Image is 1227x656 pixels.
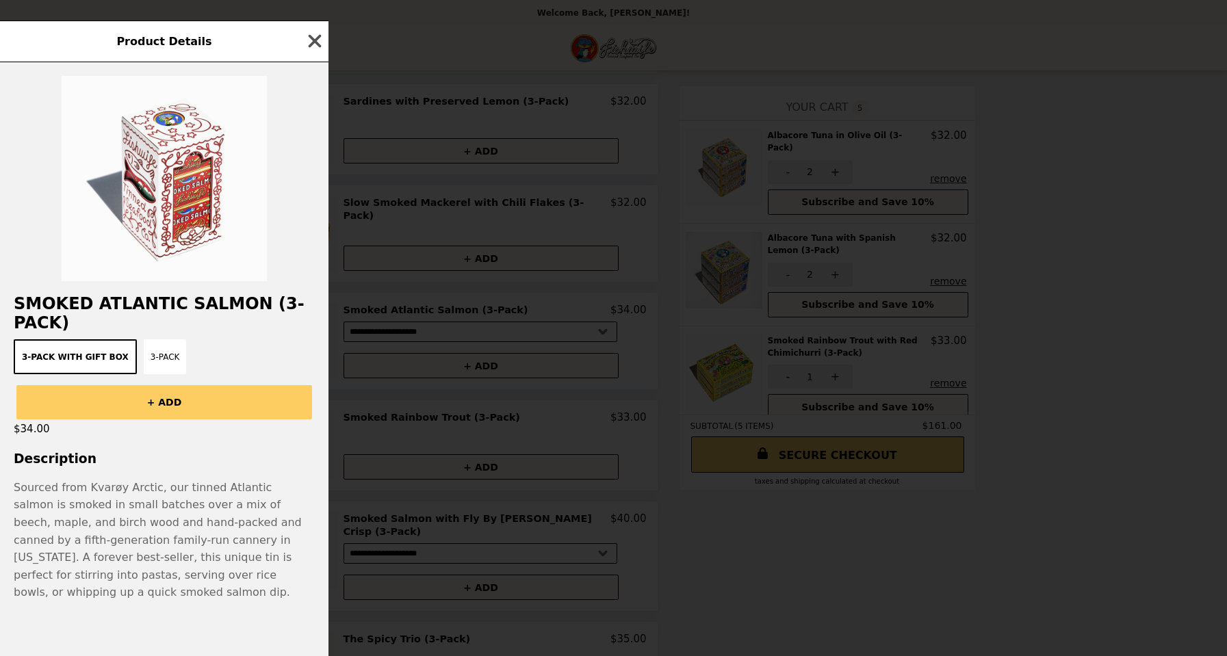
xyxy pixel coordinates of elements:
[62,76,267,281] img: 3-pack with gift box
[14,339,137,374] button: 3-pack with gift box
[116,35,211,48] span: Product Details
[16,385,312,419] button: + ADD
[144,339,187,374] button: 3-pack
[14,481,302,599] span: Sourced from Kvarøy Arctic, our tinned Atlantic salmon is smoked in small batches over a mix of b...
